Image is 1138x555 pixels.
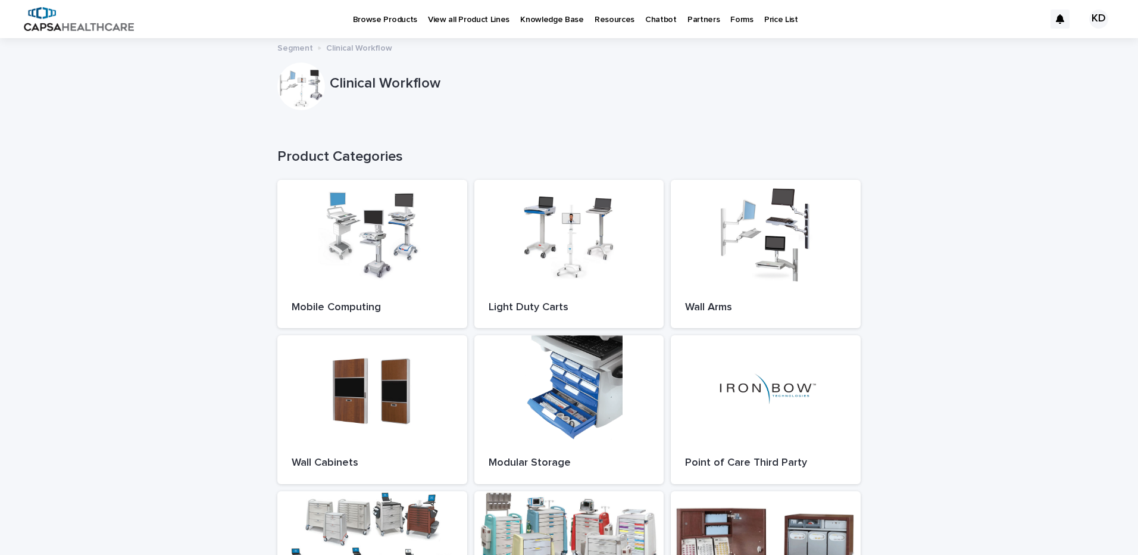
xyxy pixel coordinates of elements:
[277,180,467,329] a: Mobile Computing
[24,7,134,31] img: B5p4sRfuTuC72oLToeu7
[277,148,861,166] h1: Product Categories
[489,457,650,470] p: Modular Storage
[474,335,664,484] a: Modular Storage
[489,301,650,314] p: Light Duty Carts
[330,75,856,92] p: Clinical Workflow
[277,40,313,54] p: Segment
[671,335,861,484] a: Point of Care Third Party
[326,40,392,54] p: Clinical Workflow
[292,301,453,314] p: Mobile Computing
[685,457,846,470] p: Point of Care Third Party
[277,335,467,484] a: Wall Cabinets
[474,180,664,329] a: Light Duty Carts
[685,301,846,314] p: Wall Arms
[671,180,861,329] a: Wall Arms
[292,457,453,470] p: Wall Cabinets
[1089,10,1108,29] div: KD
